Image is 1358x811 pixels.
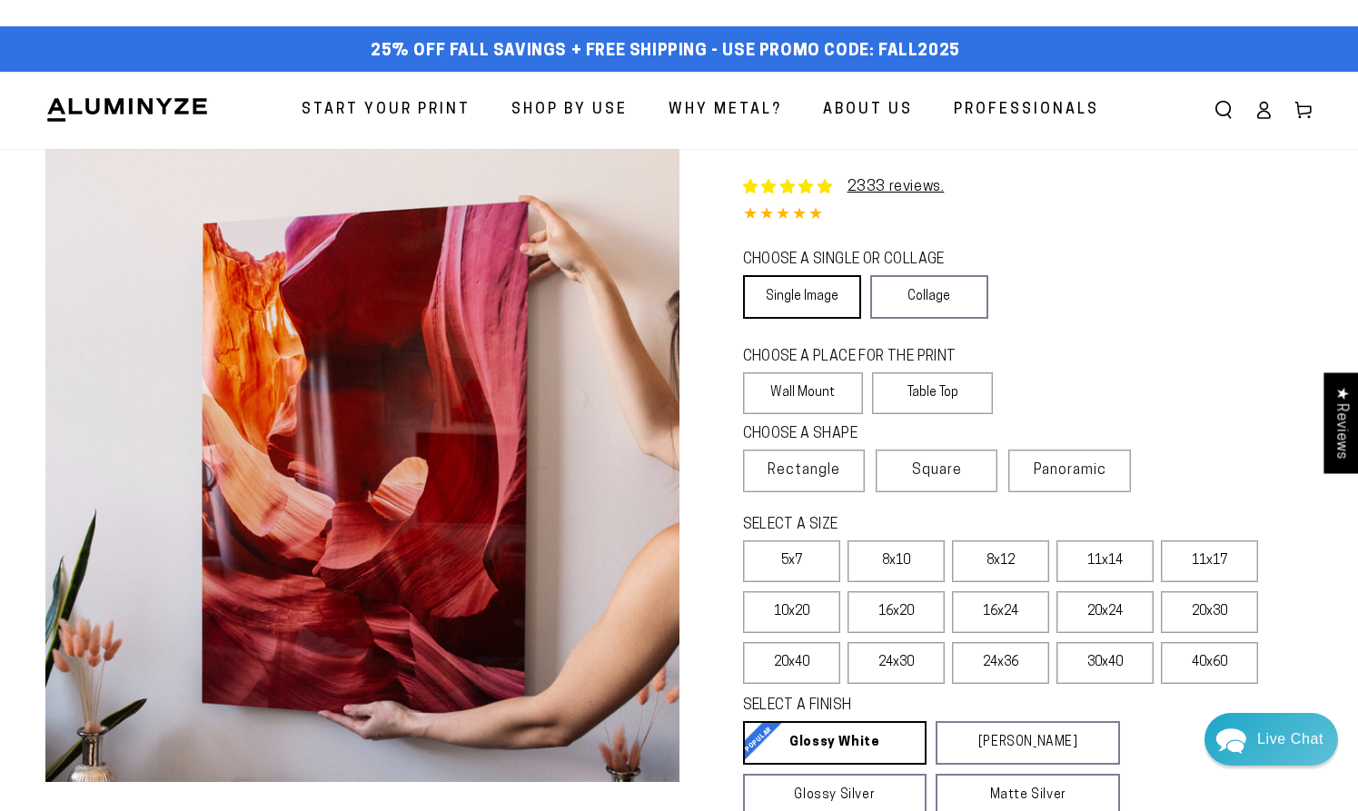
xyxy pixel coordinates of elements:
a: About Us [809,86,927,134]
div: 4.85 out of 5.0 stars [743,203,1313,229]
label: 20x24 [1056,591,1154,633]
span: Rectangle [768,460,840,481]
div: Chat widget toggle [1204,713,1338,766]
a: Shop By Use [498,86,641,134]
legend: CHOOSE A SINGLE OR COLLAGE [743,250,972,271]
summary: Search our site [1204,90,1244,130]
span: Shop By Use [511,97,628,124]
label: 11x17 [1161,540,1258,582]
a: Collage [870,275,988,319]
span: Why Metal? [669,97,782,124]
span: Professionals [954,97,1099,124]
legend: CHOOSE A SHAPE [743,424,979,445]
span: Start Your Print [302,97,471,124]
label: 24x30 [848,642,945,684]
span: Panoramic [1034,463,1106,478]
a: [PERSON_NAME] [936,721,1120,765]
div: Click to open Judge.me floating reviews tab [1323,372,1358,473]
label: 8x10 [848,540,945,582]
label: Wall Mount [743,372,864,414]
label: 10x20 [743,591,840,633]
div: Contact Us Directly [1257,713,1323,766]
img: Aluminyze [45,96,209,124]
span: 25% off FALL Savings + Free Shipping - Use Promo Code: FALL2025 [371,42,960,62]
a: Start Your Print [288,86,484,134]
legend: CHOOSE A PLACE FOR THE PRINT [743,347,976,368]
label: 20x40 [743,642,840,684]
label: 16x20 [848,591,945,633]
label: 20x30 [1161,591,1258,633]
label: 16x24 [952,591,1049,633]
label: 30x40 [1056,642,1154,684]
legend: SELECT A FINISH [743,696,1078,717]
a: Professionals [940,86,1113,134]
a: Glossy White [743,721,927,765]
span: Square [912,460,962,481]
a: Why Metal? [655,86,796,134]
a: 2333 reviews. [848,180,945,194]
label: 8x12 [952,540,1049,582]
label: 11x14 [1056,540,1154,582]
a: Single Image [743,275,861,319]
label: 24x36 [952,642,1049,684]
legend: SELECT A SIZE [743,515,1078,536]
label: 5x7 [743,540,840,582]
span: About Us [823,97,913,124]
label: 40x60 [1161,642,1258,684]
label: Table Top [872,372,993,414]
